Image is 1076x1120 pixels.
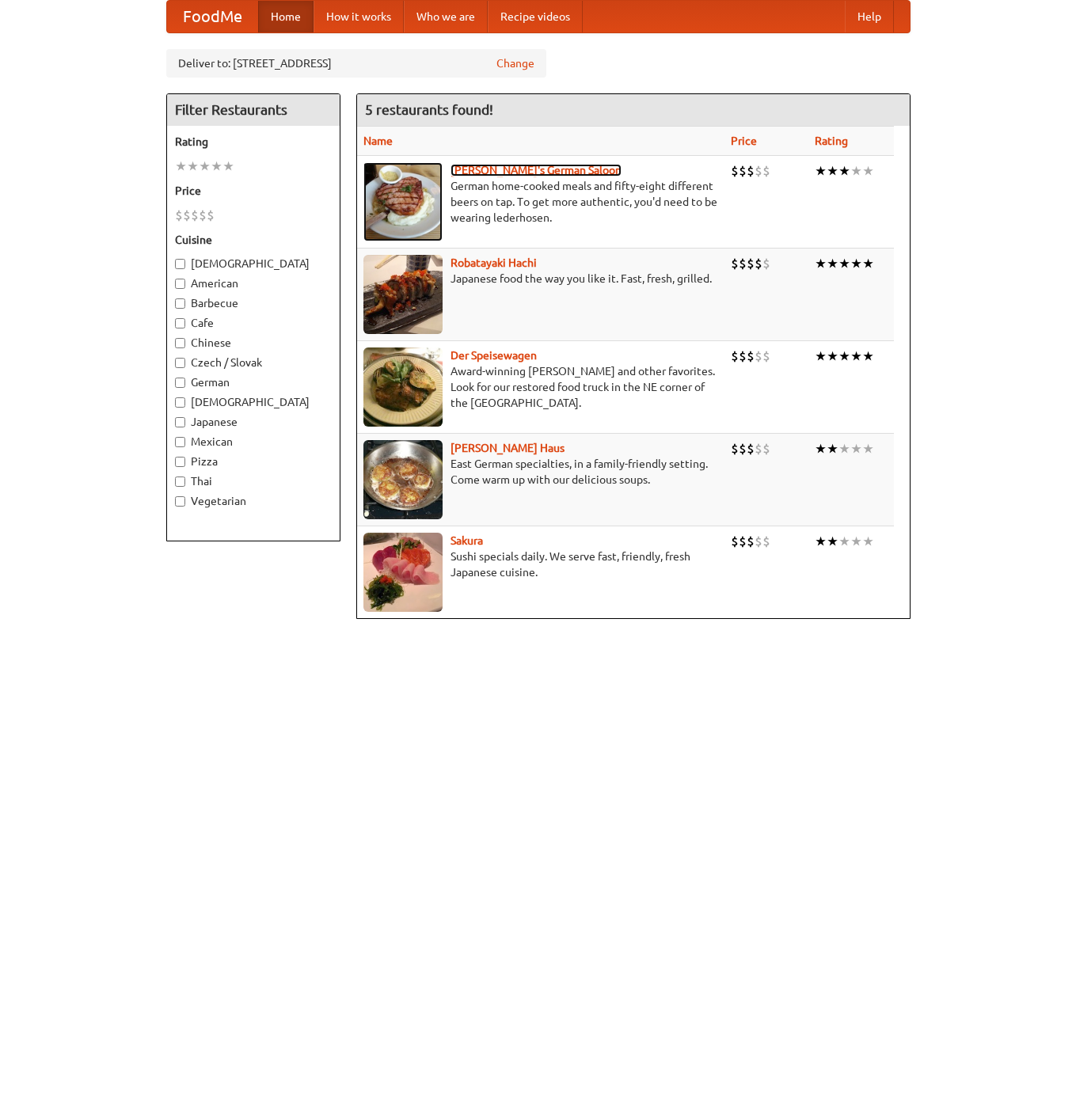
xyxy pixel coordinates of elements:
[827,347,838,365] li: ★
[365,102,493,117] ng-pluralize: 5 restaurants found!
[363,456,718,488] p: East German specialties, in a family-friendly setting. Come warm up with our delicious soups.
[815,533,827,550] li: ★
[850,533,862,550] li: ★
[850,162,862,180] li: ★
[731,162,739,180] li: $
[175,394,332,410] label: [DEMOGRAPHIC_DATA]
[451,256,537,269] a: Robatayaki Hachi
[838,347,850,365] li: ★
[747,255,755,272] li: $
[199,158,211,175] li: ★
[731,255,739,272] li: $
[762,533,770,550] li: $
[815,255,827,272] li: ★
[175,378,185,388] input: German
[175,338,185,348] input: Chinese
[496,55,534,71] a: Change
[747,440,755,457] li: $
[755,347,762,365] li: $
[755,162,762,180] li: $
[838,162,850,180] li: ★
[845,1,894,32] a: Help
[850,347,862,365] li: ★
[762,347,770,365] li: $
[363,440,443,519] img: kohlhaus.jpg
[199,207,207,224] li: $
[739,255,747,272] li: $
[363,363,718,411] p: Award-winning [PERSON_NAME] and other favorites. Look for our restored food truck in the NE corne...
[827,533,838,550] li: ★
[747,533,755,550] li: $
[739,440,747,457] li: $
[862,440,874,457] li: ★
[451,534,483,547] a: Sakura
[175,275,332,291] label: American
[850,255,862,272] li: ★
[175,437,185,447] input: Mexican
[762,440,770,457] li: $
[451,349,537,362] a: Der Speisewagen
[838,533,850,550] li: ★
[363,271,718,287] p: Japanese food the way you like it. Fast, fresh, grilled.
[175,473,332,489] label: Thai
[175,318,185,328] input: Cafe
[175,355,332,370] label: Czech / Slovak
[862,162,874,180] li: ★
[862,347,874,365] li: ★
[762,255,770,272] li: $
[175,134,332,150] h5: Rating
[815,440,827,457] li: ★
[731,440,739,457] li: $
[838,440,850,457] li: ★
[167,94,340,126] h4: Filter Restaurants
[175,232,332,248] h5: Cuisine
[175,496,185,507] input: Vegetarian
[762,162,770,180] li: $
[404,1,488,32] a: Who we are
[739,162,747,180] li: $
[175,183,332,199] h5: Price
[211,158,222,175] li: ★
[191,207,199,224] li: $
[187,158,199,175] li: ★
[838,255,850,272] li: ★
[175,315,332,331] label: Cafe
[747,162,755,180] li: $
[755,440,762,457] li: $
[862,533,874,550] li: ★
[363,255,443,334] img: robatayaki.jpg
[183,207,191,224] li: $
[175,397,185,408] input: [DEMOGRAPHIC_DATA]
[175,454,332,469] label: Pizza
[363,178,718,226] p: German home-cooked meals and fifty-eight different beers on tap. To get more authentic, you'd nee...
[862,255,874,272] li: ★
[258,1,314,32] a: Home
[488,1,583,32] a: Recipe videos
[363,135,393,147] a: Name
[451,164,622,177] a: [PERSON_NAME]'s German Saloon
[731,347,739,365] li: $
[827,162,838,180] li: ★
[363,347,443,427] img: speisewagen.jpg
[731,533,739,550] li: $
[739,533,747,550] li: $
[314,1,404,32] a: How it works
[175,298,185,309] input: Barbecue
[175,295,332,311] label: Barbecue
[815,347,827,365] li: ★
[827,440,838,457] li: ★
[850,440,862,457] li: ★
[222,158,234,175] li: ★
[755,255,762,272] li: $
[815,135,848,147] a: Rating
[451,442,565,454] a: [PERSON_NAME] Haus
[175,374,332,390] label: German
[731,135,757,147] a: Price
[166,49,546,78] div: Deliver to: [STREET_ADDRESS]
[175,414,332,430] label: Japanese
[175,358,185,368] input: Czech / Slovak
